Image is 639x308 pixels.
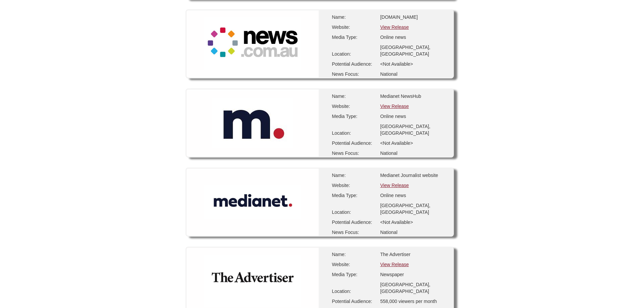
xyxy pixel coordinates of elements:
div: Potential Audience: [332,298,376,305]
div: [DOMAIN_NAME] [380,14,447,20]
div: 558,000 viewers per month [380,298,447,305]
div: <Not Available> [380,219,447,226]
div: <Not Available> [380,140,447,146]
div: Media Type: [332,34,376,41]
div: News Focus: [332,71,376,77]
img: Medianet NewsHub [212,98,293,148]
div: [GEOGRAPHIC_DATA], [GEOGRAPHIC_DATA] [380,202,447,215]
div: Medianet Journalist website [380,172,447,179]
div: [GEOGRAPHIC_DATA], [GEOGRAPHIC_DATA] [380,123,447,136]
div: [GEOGRAPHIC_DATA], [GEOGRAPHIC_DATA] [380,281,447,295]
div: News Focus: [332,229,376,236]
div: Name: [332,251,376,258]
div: National [380,71,447,77]
div: [GEOGRAPHIC_DATA], [GEOGRAPHIC_DATA] [380,44,447,57]
div: Medianet NewsHub [380,93,447,100]
div: Website: [332,182,376,189]
div: Media Type: [332,192,376,199]
div: Location: [332,288,376,295]
a: View Release [380,24,409,30]
div: Location: [332,130,376,136]
div: Potential Audience: [332,219,376,226]
div: Website: [332,103,376,110]
div: Website: [332,261,376,268]
div: Potential Audience: [332,61,376,67]
div: Location: [332,209,376,215]
div: Name: [332,93,376,100]
img: Medianet Journalist website [204,185,301,219]
div: Online news [380,34,447,41]
div: The Advertiser [380,251,447,258]
div: Online news [380,192,447,199]
div: News Focus: [332,150,376,157]
div: Name: [332,172,376,179]
a: View Release [380,262,409,267]
div: <Not Available> [380,61,447,67]
div: Location: [332,51,376,57]
div: Media Type: [332,113,376,120]
div: Newspaper [380,271,447,278]
div: Potential Audience: [332,140,376,146]
div: National [380,229,447,236]
div: Website: [332,24,376,30]
a: View Release [380,104,409,109]
img: The Advertiser [204,255,301,307]
div: National [380,150,447,157]
img: News.com.au [204,17,301,69]
a: View Release [380,183,409,188]
div: Media Type: [332,271,376,278]
div: Online news [380,113,447,120]
div: Name: [332,14,376,20]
